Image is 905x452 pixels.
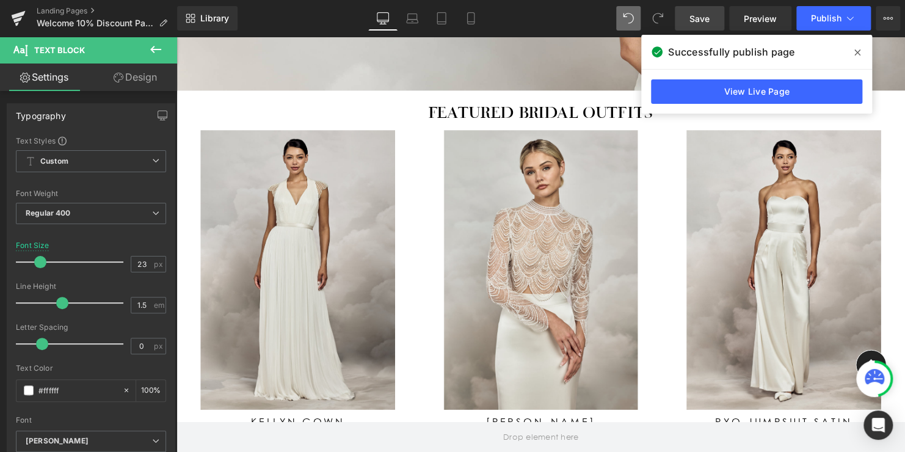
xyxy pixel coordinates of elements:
div: Typography [16,104,66,121]
div: Open Intercom Messenger [863,410,893,440]
a: Kellyn Gown [76,378,171,396]
span: px [154,260,164,268]
div: Line Height [16,282,166,291]
b: Regular 400 [26,208,71,217]
a: Preview [729,6,791,31]
span: Save [689,12,710,25]
span: Featured bridal outfits [256,67,483,86]
img: Anya Topper [271,95,468,379]
a: Laptop [398,6,427,31]
div: Font [16,416,166,425]
a: Design [91,64,180,91]
span: Successfully publish page [668,45,794,59]
a: Mobile [456,6,485,31]
input: Color [38,384,117,397]
div: Letter Spacing [16,323,166,332]
a: Ryo Jumpsuit Satin [547,378,685,396]
a: Desktop [368,6,398,31]
span: Text Block [34,45,85,55]
span: em [154,301,164,309]
img: Ryo Jumpsuit Satin [517,95,714,379]
button: Redo [645,6,670,31]
div: % [136,380,165,401]
img: Kellyn Gown [24,95,222,379]
a: Landing Pages [37,6,177,16]
span: Library [200,13,229,24]
button: More [876,6,900,31]
a: View Live Page [651,79,862,104]
b: Custom [40,156,68,167]
span: Preview [744,12,777,25]
i: [PERSON_NAME] [26,436,89,447]
a: [PERSON_NAME] [314,378,425,396]
div: Text Styles [16,136,166,145]
div: Font Weight [16,189,166,198]
a: Tablet [427,6,456,31]
span: Welcome 10% Discount Page [37,18,154,28]
a: New Library [177,6,238,31]
span: px [154,342,164,350]
button: Undo [616,6,641,31]
span: Publish [811,13,841,23]
div: Font Size [16,241,49,250]
div: Text Color [16,364,166,373]
button: Publish [796,6,871,31]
